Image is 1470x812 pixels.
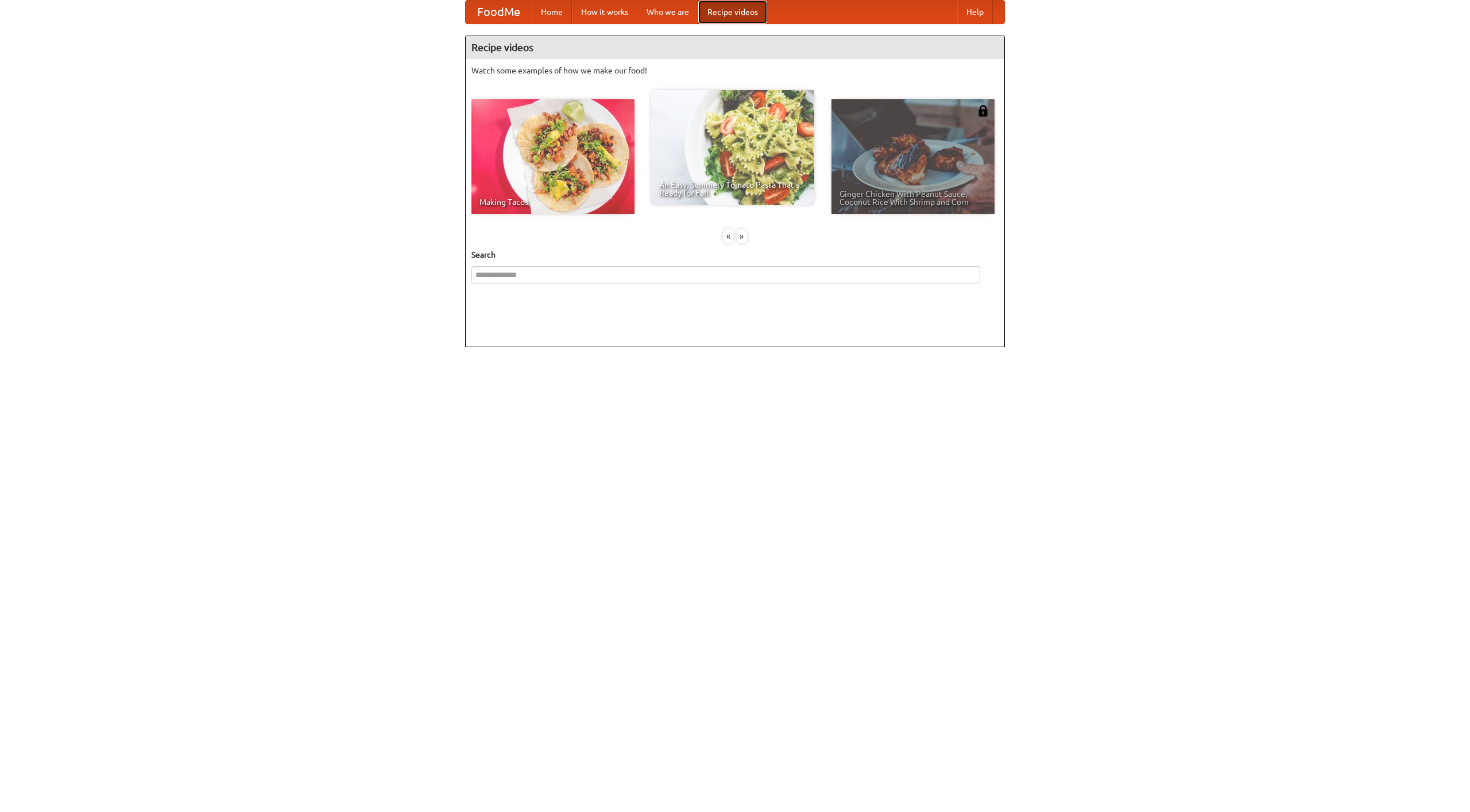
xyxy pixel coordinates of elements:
p: Watch some examples of how we make our food! [471,65,999,76]
h5: Search [471,249,999,261]
div: » [737,229,747,243]
a: Home [532,1,572,24]
a: Help [957,1,993,24]
a: An Easy, Summery Tomato Pasta That's Ready for Fall [651,90,814,205]
span: Making Tacos [479,198,626,206]
a: Who we are [637,1,698,24]
img: 483408.png [977,105,989,116]
div: « [723,229,733,243]
a: How it works [572,1,637,24]
a: FoodMe [466,1,532,24]
span: An Easy, Summery Tomato Pasta That's Ready for Fall [659,181,806,197]
a: Recipe videos [698,1,767,24]
a: Making Tacos [471,99,635,214]
h4: Recipe videos [466,36,1004,59]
